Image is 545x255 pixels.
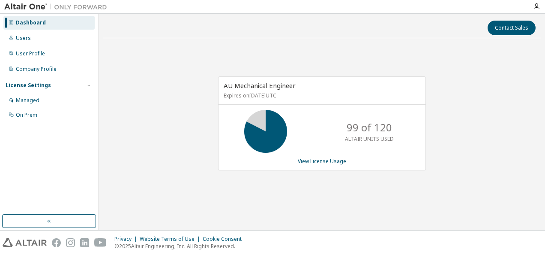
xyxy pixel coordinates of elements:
[16,112,37,118] div: On Prem
[140,236,203,243] div: Website Terms of Use
[488,21,536,35] button: Contact Sales
[203,236,247,243] div: Cookie Consent
[114,243,247,250] p: © 2025 Altair Engineering, Inc. All Rights Reserved.
[16,19,46,26] div: Dashboard
[16,97,39,104] div: Managed
[347,120,392,135] p: 99 of 120
[345,135,394,143] p: ALTAIR UNITS USED
[16,35,31,42] div: Users
[6,82,51,89] div: License Settings
[52,238,61,247] img: facebook.svg
[3,238,47,247] img: altair_logo.svg
[16,66,57,73] div: Company Profile
[66,238,75,247] img: instagram.svg
[224,81,296,90] span: AU Mechanical Engineer
[298,158,346,165] a: View License Usage
[94,238,107,247] img: youtube.svg
[114,236,140,243] div: Privacy
[16,50,45,57] div: User Profile
[4,3,111,11] img: Altair One
[224,92,418,99] p: Expires on [DATE] UTC
[80,238,89,247] img: linkedin.svg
